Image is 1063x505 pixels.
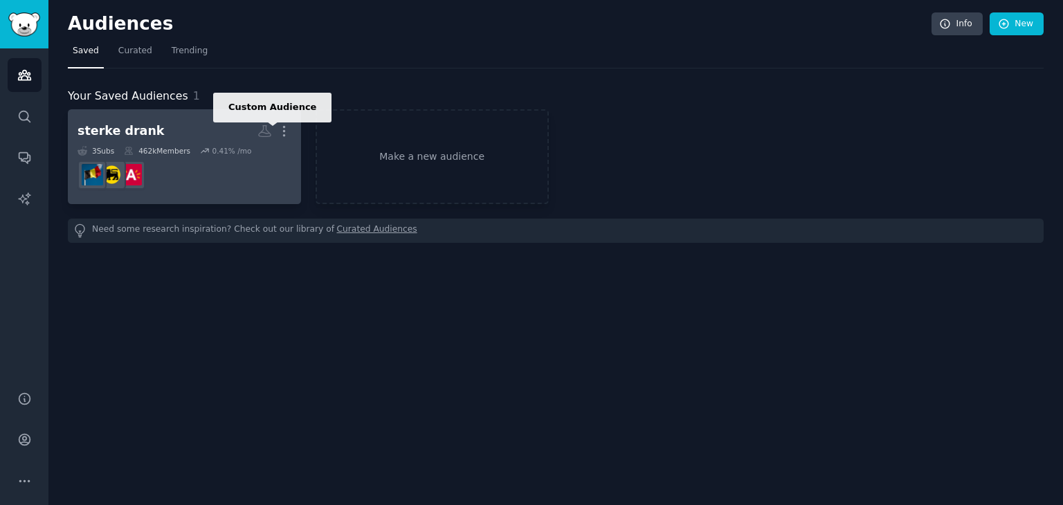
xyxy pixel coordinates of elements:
[193,89,200,102] span: 1
[337,223,417,238] a: Curated Audiences
[172,45,208,57] span: Trending
[212,146,251,156] div: 0.41 % /mo
[101,164,122,185] img: Belgium2
[82,164,103,185] img: belgium
[124,146,190,156] div: 462k Members
[316,109,549,204] a: Make a new audience
[78,146,114,156] div: 3 Sub s
[932,12,983,36] a: Info
[113,40,157,68] a: Curated
[68,40,104,68] a: Saved
[68,109,301,204] a: sterke drankCustom Audience3Subs462kMembers0.41% /moAntwerpenBelgium2belgium
[120,164,142,185] img: Antwerpen
[8,12,40,37] img: GummySearch logo
[73,45,99,57] span: Saved
[990,12,1044,36] a: New
[118,45,152,57] span: Curated
[68,13,932,35] h2: Audiences
[68,219,1044,243] div: Need some research inspiration? Check out our library of
[167,40,212,68] a: Trending
[78,122,164,140] div: sterke drank
[68,88,188,105] span: Your Saved Audiences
